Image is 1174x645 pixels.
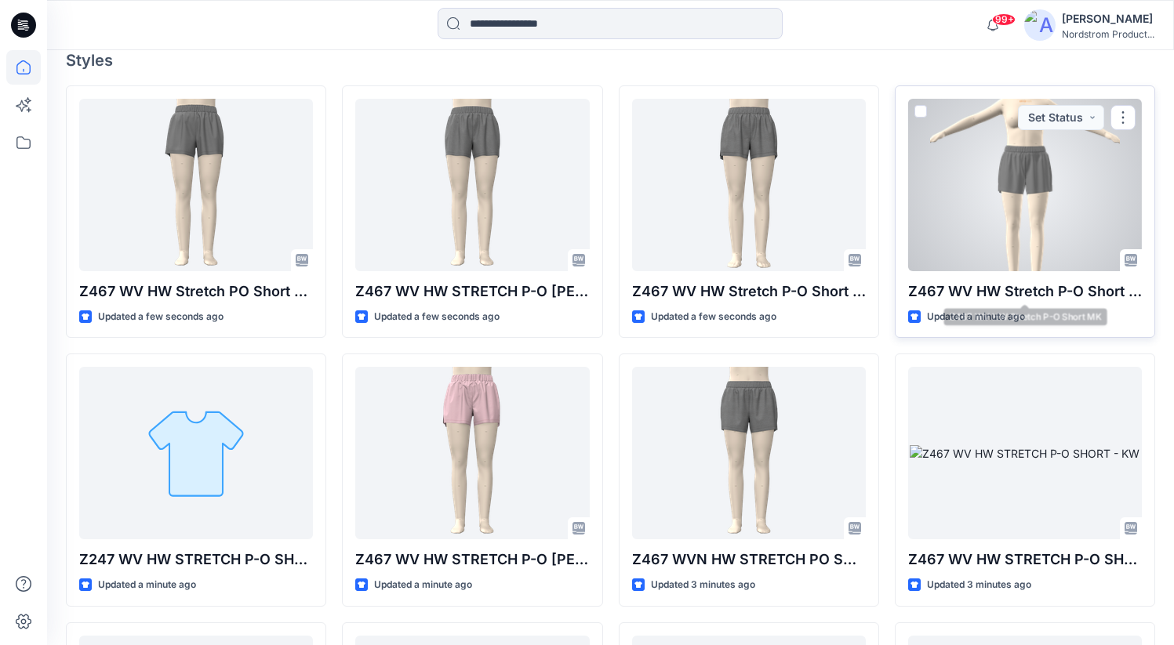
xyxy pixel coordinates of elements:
span: 99+ [992,13,1016,26]
p: Z467 WV HW Stretch P-O Short AH [632,281,866,303]
p: Updated a few seconds ago [374,309,500,325]
a: Z467 WV HW Stretch P-O Short AH [632,99,866,271]
a: Z467 WV HW Stretch PO Short RC [79,99,313,271]
a: Z467 WV HW STRETCH P-O SHORT - KW [908,367,1142,539]
p: Updated a few seconds ago [651,309,776,325]
p: Z247 WV HW STRETCH P-O SHORT [79,549,313,571]
p: Z467 WV HW STRETCH P-O [PERSON_NAME] [355,281,589,303]
p: Z467 WV HW STRETCH P-O SHORT - KW [908,549,1142,571]
a: Z247 WV HW STRETCH P-O SHORT [79,367,313,539]
a: Z467 WV HW STRETCH P-O SHORT RL [355,367,589,539]
p: Z467 WV HW Stretch PO Short RC [79,281,313,303]
p: Updated 3 minutes ago [927,577,1031,593]
img: avatar [1024,9,1056,41]
div: Nordstrom Product... [1062,28,1154,40]
p: Z467 WV HW Stretch P-O Short MK [908,281,1142,303]
p: Updated 3 minutes ago [651,577,755,593]
p: Updated a few seconds ago [98,309,224,325]
div: [PERSON_NAME] [1062,9,1154,28]
p: Updated a minute ago [98,577,196,593]
p: Updated a minute ago [374,577,472,593]
a: Z467 WVN HW STRETCH PO SHORT MU [632,367,866,539]
p: Z467 WV HW STRETCH P-O [PERSON_NAME] [355,549,589,571]
a: Z467 WV HW STRETCH P-O SHORT LJ [355,99,589,271]
p: Z467 WVN HW STRETCH PO SHORT MU [632,549,866,571]
h4: Styles [66,51,1155,70]
p: Updated a minute ago [927,309,1025,325]
a: Z467 WV HW Stretch P-O Short MK [908,99,1142,271]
